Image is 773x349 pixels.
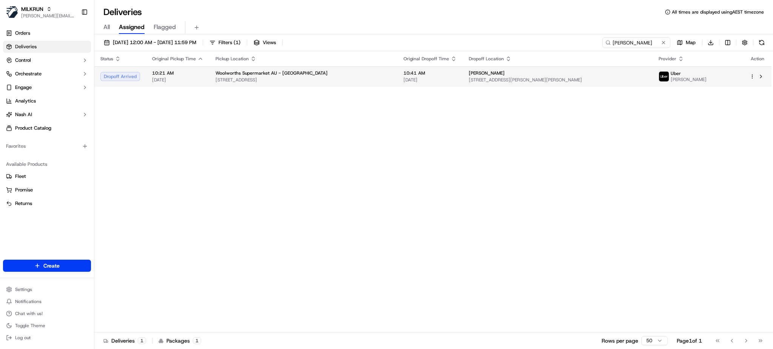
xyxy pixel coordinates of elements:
[152,77,203,83] span: [DATE]
[602,37,670,48] input: Type to search
[671,70,681,77] span: Uber
[6,6,18,18] img: MILKRUN
[128,74,137,83] button: Start new chat
[152,56,196,62] span: Original Pickup Time
[75,128,91,133] span: Pylon
[5,106,61,120] a: 📗Knowledge Base
[15,173,26,180] span: Fleet
[15,335,31,341] span: Log out
[26,80,95,86] div: We're available if you need us!
[119,23,145,32] span: Assigned
[3,122,91,134] a: Product Catalog
[756,37,767,48] button: Refresh
[3,158,91,170] div: Available Products
[103,23,110,32] span: All
[3,260,91,272] button: Create
[469,56,504,62] span: Dropoff Location
[3,54,91,66] button: Control
[138,337,146,344] div: 1
[403,70,457,76] span: 10:41 AM
[43,262,60,269] span: Create
[8,8,23,23] img: Nash
[403,56,449,62] span: Original Dropoff Time
[21,13,75,19] button: [PERSON_NAME][EMAIL_ADDRESS][DOMAIN_NAME]
[15,323,45,329] span: Toggle Theme
[21,5,43,13] button: MILKRUN
[8,30,137,42] p: Welcome 👋
[659,72,669,81] img: uber-new-logo.jpeg
[219,39,240,46] span: Filters
[6,200,88,207] a: Returns
[3,320,91,331] button: Toggle Theme
[15,111,32,118] span: Nash AI
[469,77,647,83] span: [STREET_ADDRESS][PERSON_NAME][PERSON_NAME]
[15,311,43,317] span: Chat with us!
[159,337,201,344] div: Packages
[103,6,142,18] h1: Deliveries
[15,43,37,50] span: Deliveries
[26,72,124,80] div: Start new chat
[6,187,88,193] a: Promise
[3,284,91,295] button: Settings
[3,140,91,152] div: Favorites
[263,39,276,46] span: Views
[403,77,457,83] span: [DATE]
[671,77,707,83] span: [PERSON_NAME]
[3,170,91,182] button: Fleet
[234,39,240,46] span: ( 1 )
[3,197,91,210] button: Returns
[216,70,328,76] span: Woolworths Supermarket AU - [GEOGRAPHIC_DATA]
[250,37,279,48] button: Views
[3,95,91,107] a: Analytics
[15,187,33,193] span: Promise
[3,68,91,80] button: Orchestrate
[3,109,91,121] button: Nash AI
[3,308,91,319] button: Chat with us!
[750,56,765,62] div: Action
[15,57,31,64] span: Control
[673,37,699,48] button: Map
[602,337,638,344] p: Rows per page
[100,56,113,62] span: Status
[154,23,176,32] span: Flagged
[206,37,244,48] button: Filters(1)
[3,27,91,39] a: Orders
[15,84,32,91] span: Engage
[8,110,14,116] div: 📗
[20,49,136,57] input: Got a question? Start typing here...
[193,337,201,344] div: 1
[6,173,88,180] a: Fleet
[3,81,91,93] button: Engage
[53,127,91,133] a: Powered byPylon
[8,72,21,86] img: 1736555255976-a54dd68f-1ca7-489b-9aae-adbdc363a1c4
[216,56,249,62] span: Pickup Location
[15,200,32,207] span: Returns
[15,125,51,132] span: Product Catalog
[152,70,203,76] span: 10:21 AM
[216,77,391,83] span: [STREET_ADDRESS]
[3,184,91,196] button: Promise
[672,9,764,15] span: All times are displayed using AEST timezone
[677,337,702,344] div: Page 1 of 1
[15,70,42,77] span: Orchestrate
[686,39,696,46] span: Map
[659,56,676,62] span: Provider
[113,39,196,46] span: [DATE] 12:00 AM - [DATE] 11:59 PM
[469,70,505,76] span: [PERSON_NAME]
[61,106,124,120] a: 💻API Documentation
[15,109,58,117] span: Knowledge Base
[100,37,200,48] button: [DATE] 12:00 AM - [DATE] 11:59 PM
[3,296,91,307] button: Notifications
[15,98,36,104] span: Analytics
[71,109,121,117] span: API Documentation
[3,41,91,53] a: Deliveries
[3,332,91,343] button: Log out
[15,286,32,292] span: Settings
[15,298,42,305] span: Notifications
[15,30,30,37] span: Orders
[3,3,78,21] button: MILKRUNMILKRUN[PERSON_NAME][EMAIL_ADDRESS][DOMAIN_NAME]
[103,337,146,344] div: Deliveries
[64,110,70,116] div: 💻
